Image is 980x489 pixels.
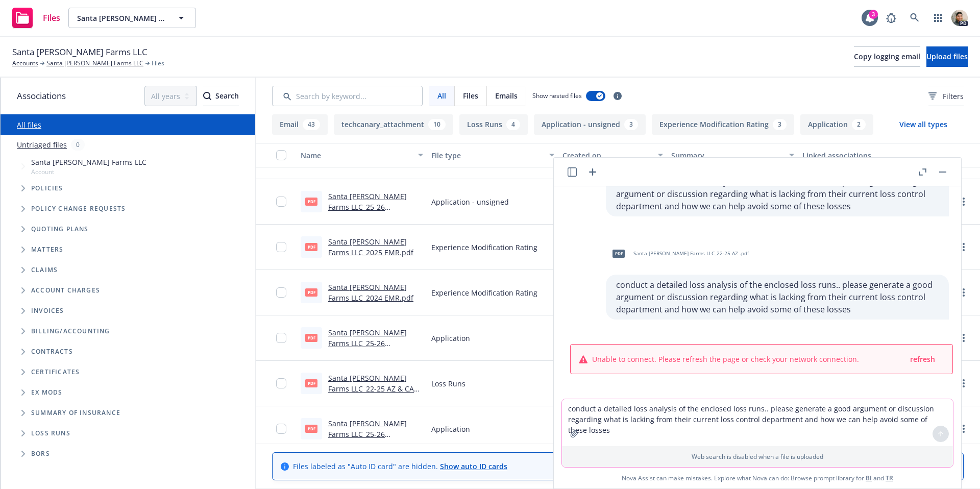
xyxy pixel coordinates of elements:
[31,308,64,314] span: Invoices
[883,114,964,135] button: View all types
[276,378,286,388] input: Toggle Row Selected
[431,333,470,344] span: Application
[328,237,413,257] a: Santa [PERSON_NAME] Farms LLC_2025 EMR.pdf
[671,150,782,161] div: Summary
[928,91,964,102] span: Filters
[854,46,920,67] button: Copy logging email
[506,119,520,130] div: 4
[43,14,60,22] span: Files
[328,373,414,415] a: Santa [PERSON_NAME] Farms LLC_22-25 AZ & CA CopperPoint WC LRs_[DATE].pdf
[928,8,948,28] a: Switch app
[431,242,537,253] span: Experience Modification Rating
[31,430,70,436] span: Loss Runs
[802,150,925,161] div: Linked associations
[276,242,286,252] input: Toggle Row Selected
[431,197,509,207] span: Application - unsigned
[910,354,935,364] span: refresh
[328,282,413,303] a: Santa [PERSON_NAME] Farms LLC_2024 EMR.pdf
[328,328,417,370] a: Santa [PERSON_NAME] Farms LLC_25-26 Arrowhead General Insurance Application.pdf
[958,332,970,344] a: more
[68,8,196,28] button: Santa [PERSON_NAME] Farms LLC
[558,143,668,167] button: Created on
[8,4,64,32] a: Files
[943,91,964,102] span: Filters
[31,206,126,212] span: Policy change requests
[854,52,920,61] span: Copy logging email
[17,120,41,130] a: All files
[276,150,286,160] input: Select all
[606,241,751,266] div: pdfSanta [PERSON_NAME] Farms LLC_22-25 AZ .pdf
[31,267,58,273] span: Claims
[31,287,100,294] span: Account charges
[869,10,878,19] div: 3
[958,377,970,389] a: more
[616,279,939,315] p: conduct a detailed loss analysis of the enclosed loss runs.. please generate a good argument or d...
[272,86,423,106] input: Search by keyword...
[904,8,925,28] a: Search
[334,114,453,135] button: techcanary_attachment
[534,114,646,135] button: Application - unsigned
[427,143,558,167] button: File type
[31,389,62,396] span: Ex Mods
[77,13,165,23] span: Santa [PERSON_NAME] Farms LLC
[328,191,413,223] a: Santa [PERSON_NAME] Farms LLC_25-26 [PERSON_NAME] 130.pdf
[31,451,50,457] span: BORs
[305,425,317,432] span: pdf
[616,176,939,212] p: conduct a detailed loss analysis of the enclosed loss runs.. please generate a good argument or d...
[17,89,66,103] span: Associations
[305,198,317,205] span: pdf
[428,119,446,130] div: 10
[46,59,143,68] a: Santa [PERSON_NAME] Farms LLC
[958,241,970,253] a: more
[866,474,872,482] a: BI
[303,119,320,130] div: 43
[633,250,749,257] span: Santa [PERSON_NAME] Farms LLC_22-25 AZ .pdf
[532,91,582,100] span: Show nested files
[293,461,507,472] span: Files labeled as "Auto ID card" are hidden.
[31,410,120,416] span: Summary of insurance
[958,286,970,299] a: more
[958,423,970,435] a: more
[1,321,255,464] div: Folder Tree Example
[667,143,798,167] button: Summary
[305,379,317,387] span: pdf
[31,167,146,176] span: Account
[562,150,652,161] div: Created on
[12,59,38,68] a: Accounts
[431,424,470,434] span: Application
[276,287,286,298] input: Toggle Row Selected
[276,424,286,434] input: Toggle Row Selected
[622,468,893,488] span: Nova Assist can make mistakes. Explore what Nova can do: Browse prompt library for and
[926,46,968,67] button: Upload files
[328,419,413,450] a: Santa [PERSON_NAME] Farms LLC_25-26 [PERSON_NAME] 130.pdf
[297,143,427,167] button: Name
[31,185,63,191] span: Policies
[881,8,901,28] a: Report a Bug
[31,226,89,232] span: Quoting plans
[305,243,317,251] span: pdf
[152,59,164,68] span: Files
[272,114,328,135] button: Email
[440,461,507,471] a: Show auto ID cards
[431,378,465,389] span: Loss Runs
[852,119,866,130] div: 2
[928,86,964,106] button: Filters
[459,114,528,135] button: Loss Runs
[463,90,478,101] span: Files
[909,353,936,365] button: refresh
[203,92,211,100] svg: Search
[431,287,537,298] span: Experience Modification Rating
[17,139,67,150] a: Untriaged files
[31,157,146,167] span: Santa [PERSON_NAME] Farms LLC
[612,250,625,257] span: pdf
[568,452,947,461] p: Web search is disabled when a file is uploaded
[305,288,317,296] span: pdf
[276,197,286,207] input: Toggle Row Selected
[31,349,73,355] span: Contracts
[305,334,317,341] span: pdf
[926,52,968,61] span: Upload files
[958,195,970,208] a: more
[800,114,873,135] button: Application
[1,155,255,321] div: Tree Example
[798,143,929,167] button: Linked associations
